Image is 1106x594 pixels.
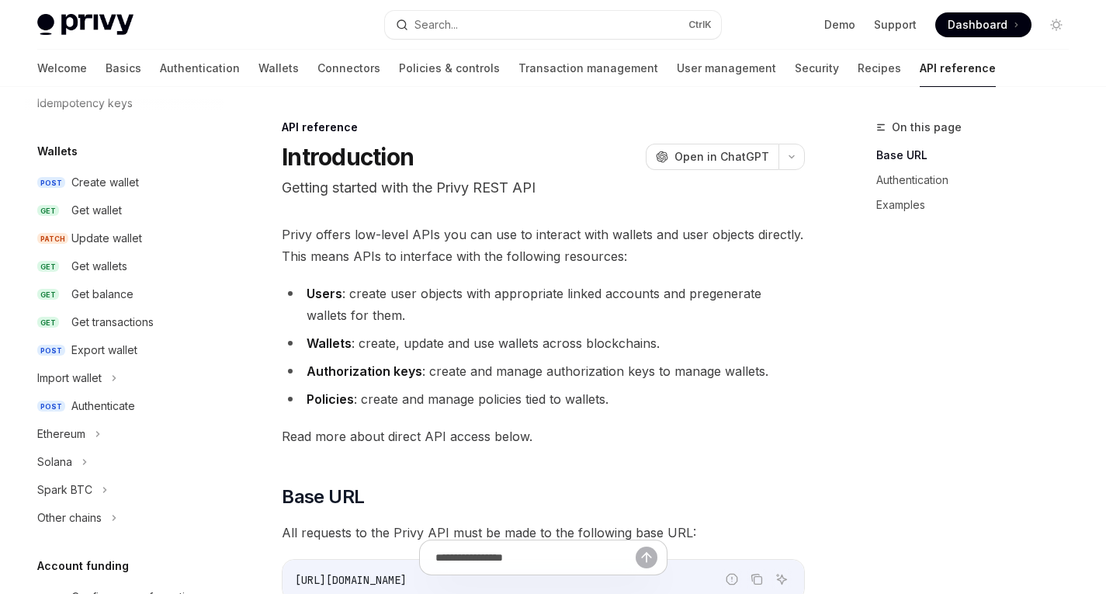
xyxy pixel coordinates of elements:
span: Privy offers low-level APIs you can use to interact with wallets and user objects directly. This ... [282,224,805,267]
a: Base URL [876,143,1081,168]
div: Get wallet [71,201,122,220]
h1: Introduction [282,143,414,171]
div: Update wallet [71,229,142,248]
button: Search...CtrlK [385,11,720,39]
span: GET [37,205,59,217]
strong: Wallets [307,335,352,351]
h5: Account funding [37,557,129,575]
a: API reference [920,50,996,87]
span: Open in ChatGPT [674,149,769,165]
div: Other chains [37,509,102,527]
a: Welcome [37,50,87,87]
span: On this page [892,118,962,137]
a: Examples [876,193,1081,217]
div: Get transactions [71,313,154,332]
a: Support [874,17,917,33]
span: PATCH [37,233,68,245]
span: POST [37,401,65,412]
a: POSTExport wallet [25,336,224,364]
li: : create, update and use wallets across blockchains. [282,332,805,354]
a: Connectors [317,50,380,87]
a: Security [795,50,839,87]
a: Wallets [258,50,299,87]
div: API reference [282,120,805,135]
div: Ethereum [37,425,85,443]
span: All requests to the Privy API must be made to the following base URL: [282,522,805,544]
div: Create wallet [71,173,139,192]
div: Export wallet [71,341,137,360]
a: GETGet balance [25,280,224,308]
div: Get balance [71,285,133,304]
span: GET [37,317,59,328]
a: Demo [824,17,855,33]
li: : create and manage authorization keys to manage wallets. [282,360,805,382]
span: GET [37,261,59,273]
span: Read more about direct API access below. [282,426,805,447]
h5: Wallets [37,142,78,161]
div: Solana [37,453,72,471]
div: Get wallets [71,257,127,276]
strong: Policies [307,391,354,407]
span: Base URL [282,485,364,509]
p: Getting started with the Privy REST API [282,177,805,199]
img: light logo [37,14,133,36]
span: POST [37,345,65,356]
button: Toggle dark mode [1044,12,1069,37]
a: Policies & controls [399,50,500,87]
span: Dashboard [948,17,1007,33]
a: Authentication [876,168,1081,193]
button: Send message [636,547,657,568]
button: Open in ChatGPT [646,144,778,170]
div: Spark BTC [37,481,92,499]
li: : create user objects with appropriate linked accounts and pregenerate wallets for them. [282,283,805,326]
strong: Authorization keys [307,363,422,379]
a: POSTCreate wallet [25,168,224,196]
span: POST [37,177,65,189]
strong: Users [307,286,342,301]
a: User management [677,50,776,87]
a: Recipes [858,50,901,87]
span: GET [37,289,59,300]
a: GETGet transactions [25,308,224,336]
a: POSTAuthenticate [25,392,224,420]
div: Search... [414,16,458,34]
a: PATCHUpdate wallet [25,224,224,252]
a: Transaction management [518,50,658,87]
a: Basics [106,50,141,87]
a: Authentication [160,50,240,87]
a: Dashboard [935,12,1031,37]
span: Ctrl K [688,19,712,31]
a: GETGet wallets [25,252,224,280]
li: : create and manage policies tied to wallets. [282,388,805,410]
div: Authenticate [71,397,135,415]
div: Import wallet [37,369,102,387]
a: GETGet wallet [25,196,224,224]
